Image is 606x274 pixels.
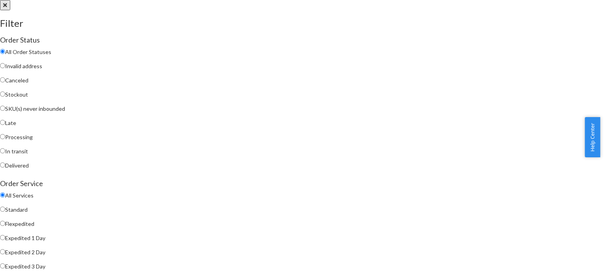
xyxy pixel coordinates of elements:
span: Expedited 2 Day [5,249,45,255]
span: SKU(s) never inbounded [5,105,65,112]
span: Delivered [5,162,29,169]
span: All Services [5,192,34,199]
span: All Order Statuses [5,48,51,55]
span: In transit [5,148,28,155]
span: Expedited 1 Day [5,235,45,241]
span: Invalid address [5,63,42,69]
span: Flexpedited [5,220,34,227]
span: Processing [5,134,33,140]
span: Late [5,119,16,126]
span: Stockout [5,91,28,98]
span: Canceled [5,77,28,84]
span: Standard [5,206,28,213]
span: Expedited 3 Day [5,263,45,270]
